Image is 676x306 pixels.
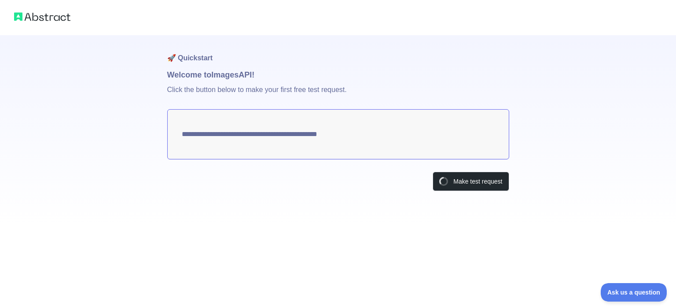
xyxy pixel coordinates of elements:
[433,172,509,192] button: Make test request
[14,11,70,23] img: Abstract logo
[167,81,509,109] p: Click the button below to make your first free test request.
[167,35,509,69] h1: 🚀 Quickstart
[601,283,667,302] iframe: Toggle Customer Support
[167,69,509,81] h1: Welcome to Images API!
